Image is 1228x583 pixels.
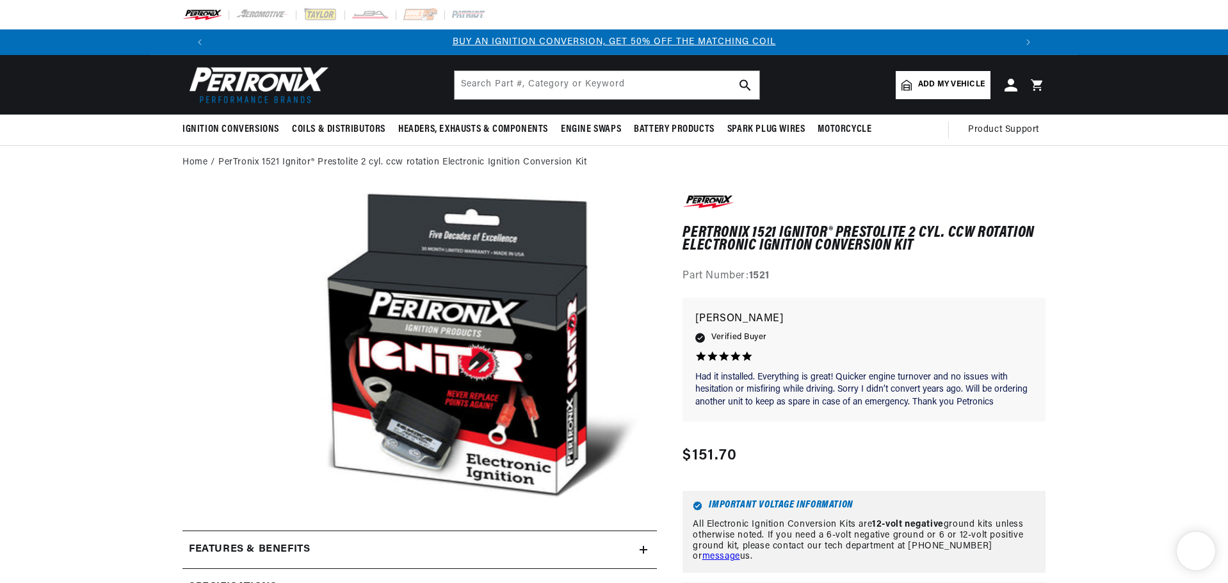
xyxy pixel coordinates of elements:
button: Translation missing: en.sections.announcements.next_announcement [1015,29,1041,55]
summary: Product Support [968,115,1046,145]
h6: Important Voltage Information [693,501,1035,511]
span: Verified Buyer [711,330,766,344]
div: Announcement [213,35,1015,49]
summary: Spark Plug Wires [721,115,812,145]
summary: Motorcycle [811,115,878,145]
h1: PerTronix 1521 Ignitor® Prestolite 2 cyl. ccw rotation Electronic Ignition Conversion Kit [683,227,1046,253]
span: Motorcycle [818,123,871,136]
span: Coils & Distributors [292,123,385,136]
p: Had it installed. Everything is great! Quicker engine turnover and no issues with hesitation or m... [695,371,1033,409]
slideshow-component: Translation missing: en.sections.announcements.announcement_bar [150,29,1078,55]
span: Ignition Conversions [182,123,279,136]
a: Add my vehicle [896,71,990,99]
h2: Features & Benefits [189,541,310,558]
div: 1 of 3 [213,35,1015,49]
summary: Coils & Distributors [286,115,392,145]
nav: breadcrumbs [182,156,1046,170]
button: search button [731,71,759,99]
a: Home [182,156,207,170]
summary: Engine Swaps [554,115,627,145]
span: $151.70 [683,444,737,467]
strong: 12-volt negative [872,520,944,529]
span: Headers, Exhausts & Components [398,123,548,136]
summary: Ignition Conversions [182,115,286,145]
strong: 1521 [749,271,770,281]
a: PerTronix 1521 Ignitor® Prestolite 2 cyl. ccw rotation Electronic Ignition Conversion Kit [218,156,586,170]
div: Part Number: [683,268,1046,285]
p: All Electronic Ignition Conversion Kits are ground kits unless otherwise noted. If you need a 6-v... [693,520,1035,563]
input: Search Part #, Category or Keyword [455,71,759,99]
span: Add my vehicle [918,79,985,91]
img: Pertronix [182,63,330,107]
a: BUY AN IGNITION CONVERSION, GET 50% OFF THE MATCHING COIL [453,37,776,47]
button: Translation missing: en.sections.announcements.previous_announcement [187,29,213,55]
span: Spark Plug Wires [727,123,805,136]
summary: Features & Benefits [182,531,657,568]
media-gallery: Gallery Viewer [182,193,657,505]
p: [PERSON_NAME] [695,310,1033,328]
summary: Headers, Exhausts & Components [392,115,554,145]
span: Product Support [968,123,1039,137]
a: message [702,552,740,561]
summary: Battery Products [627,115,721,145]
span: Battery Products [634,123,715,136]
span: Engine Swaps [561,123,621,136]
